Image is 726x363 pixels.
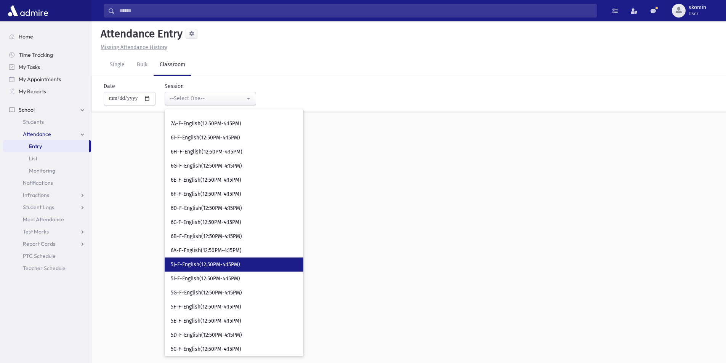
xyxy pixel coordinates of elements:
[23,204,54,211] span: Student Logs
[104,54,131,76] a: Single
[3,140,89,152] a: Entry
[98,27,183,40] h5: Attendance Entry
[19,106,35,113] span: School
[115,4,596,18] input: Search
[171,162,242,170] span: 6G-F-English(12:50PM-4:15PM)
[171,120,241,128] span: 7A-F-English(12:50PM-4:15PM)
[171,148,242,156] span: 6H-F-English(12:50PM-4:15PM)
[19,51,53,58] span: Time Tracking
[171,176,241,184] span: 6E-F-English(12:50PM-4:15PM)
[3,73,91,85] a: My Appointments
[3,262,91,274] a: Teacher Schedule
[23,253,56,259] span: PTC Schedule
[170,94,245,102] div: --Select One--
[3,250,91,262] a: PTC Schedule
[6,3,50,18] img: AdmirePro
[154,54,191,76] a: Classroom
[23,192,49,198] span: Infractions
[3,116,91,128] a: Students
[23,118,44,125] span: Students
[104,82,115,90] label: Date
[3,128,91,140] a: Attendance
[29,155,37,162] span: List
[19,64,40,70] span: My Tasks
[171,317,241,325] span: 5E-F-English(12:50PM-4:15PM)
[23,265,66,272] span: Teacher Schedule
[3,61,91,73] a: My Tasks
[19,76,61,83] span: My Appointments
[98,44,167,51] a: Missing Attendance History
[165,82,184,90] label: Session
[3,201,91,213] a: Student Logs
[23,179,53,186] span: Notifications
[29,143,42,150] span: Entry
[689,11,706,17] span: User
[23,216,64,223] span: Meal Attendance
[29,167,55,174] span: Monitoring
[3,189,91,201] a: Infractions
[171,205,242,212] span: 6D-F-English(12:50PM-4:15PM)
[689,5,706,11] span: skomin
[3,49,91,61] a: Time Tracking
[3,152,91,165] a: List
[3,213,91,225] a: Meal Attendance
[3,30,91,43] a: Home
[3,85,91,98] a: My Reports
[101,44,167,51] u: Missing Attendance History
[171,345,241,353] span: 5C-F-English(12:50PM-4:15PM)
[171,233,242,240] span: 6B-F-English(12:50PM-4:15PM)
[3,177,91,189] a: Notifications
[171,261,240,269] span: 5J-F-English(12:50PM-4:15PM)
[3,104,91,116] a: School
[3,225,91,238] a: Test Marks
[171,303,241,311] span: 5F-F-English(12:50PM-4:15PM)
[23,240,55,247] span: Report Cards
[171,190,241,198] span: 6F-F-English(12:50PM-4:15PM)
[131,54,154,76] a: Bulk
[171,219,241,226] span: 6C-F-English(12:50PM-4:15PM)
[19,33,33,40] span: Home
[171,134,240,142] span: 6I-F-English(12:50PM-4:15PM)
[19,88,46,95] span: My Reports
[23,228,49,235] span: Test Marks
[171,289,242,297] span: 5G-F-English(12:50PM-4:15PM)
[171,275,240,283] span: 5I-F-English(12:50PM-4:15PM)
[171,331,242,339] span: 5D-F-English(12:50PM-4:15PM)
[3,238,91,250] a: Report Cards
[23,131,51,138] span: Attendance
[171,106,240,114] span: 6J-F-English(12:50PM-4:15PM)
[165,92,256,106] button: --Select One--
[171,247,242,254] span: 6A-F-English(12:50PM-4:15PM)
[3,165,91,177] a: Monitoring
